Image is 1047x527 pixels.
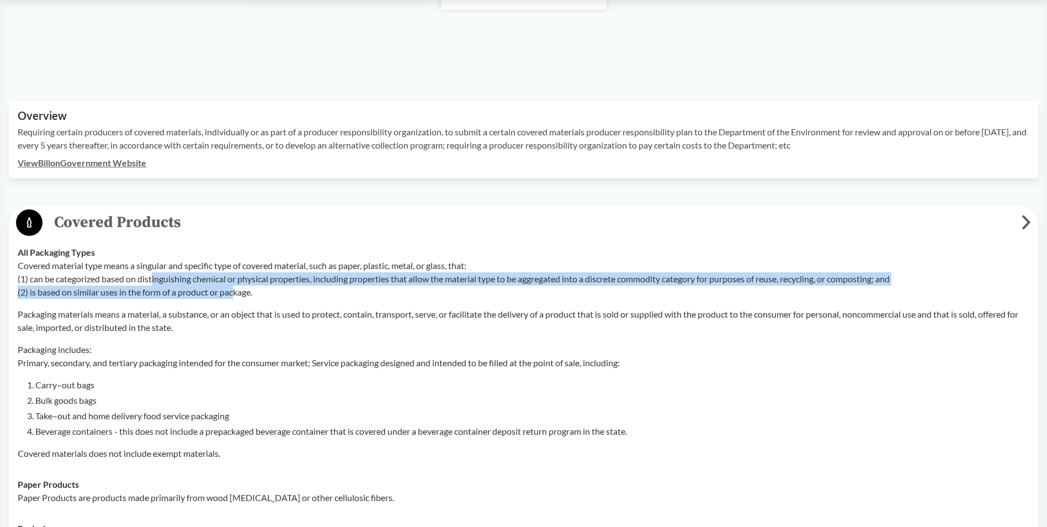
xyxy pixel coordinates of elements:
p: Packaging includes: Primary, secondary, and tertiary packaging intended for the consumer market; ... [18,343,1029,370]
h2: Overview [18,109,1029,122]
li: Take–out and home delivery food service packaging [35,409,1029,423]
button: Covered Products [13,209,1034,237]
strong: All Packaging Types [18,247,95,257]
span: Covered Products [42,210,1022,235]
li: Bulk goods bags [35,394,1029,407]
p: Covered material type means a singular and specific type of covered material, such as paper, plas... [18,259,1029,299]
p: Requiring certain producers of covered materials, individually or as part of a producer responsib... [18,125,1029,152]
p: Packaging materials means a material, a substance, or an object that is used to protect, contain,... [18,308,1029,334]
li: Beverage containers - this does not include a prepackaged beverage container that is covered unde... [35,425,1029,438]
strong: Paper Products [18,479,79,489]
p: Paper Products are products made primarily from wood [MEDICAL_DATA] or other cellulosic fibers. [18,491,1029,504]
p: Covered materials does not include exempt materials. [18,447,1029,460]
a: ViewBillonGovernment Website [18,157,146,168]
li: Carry–out bags [35,378,1029,392]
